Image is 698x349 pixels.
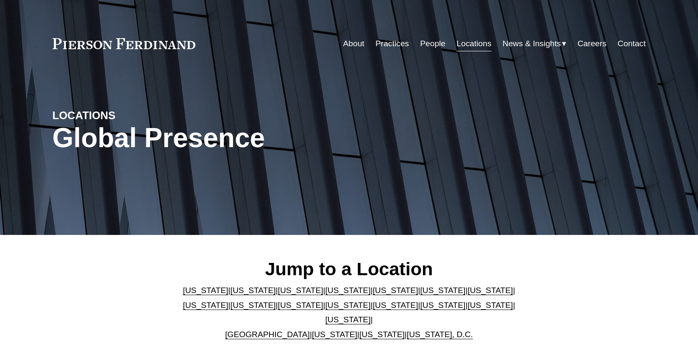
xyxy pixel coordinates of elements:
a: [GEOGRAPHIC_DATA] [225,330,310,339]
a: [US_STATE] [373,301,418,310]
a: folder dropdown [503,36,567,52]
a: [US_STATE] [467,286,513,295]
a: [US_STATE] [325,301,371,310]
a: [US_STATE] [325,286,371,295]
a: [US_STATE] [467,301,513,310]
a: About [343,36,364,52]
a: [US_STATE] [183,286,228,295]
a: [US_STATE] [231,301,276,310]
h4: LOCATIONS [53,109,201,122]
a: [US_STATE] [420,301,465,310]
a: [US_STATE] [325,315,371,324]
p: | | | | | | | | | | | | | | | | | | [176,283,522,342]
a: [US_STATE] [231,286,276,295]
a: [US_STATE] [278,301,323,310]
span: News & Insights [503,36,561,51]
h1: Global Presence [53,123,448,154]
a: Practices [375,36,409,52]
a: [US_STATE], D.C. [407,330,473,339]
a: [US_STATE] [183,301,228,310]
a: Locations [456,36,491,52]
a: Careers [578,36,606,52]
a: [US_STATE] [312,330,357,339]
a: People [420,36,445,52]
a: [US_STATE] [278,286,323,295]
a: Contact [617,36,645,52]
a: [US_STATE] [359,330,405,339]
h2: Jump to a Location [176,258,522,280]
a: [US_STATE] [420,286,465,295]
a: [US_STATE] [373,286,418,295]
